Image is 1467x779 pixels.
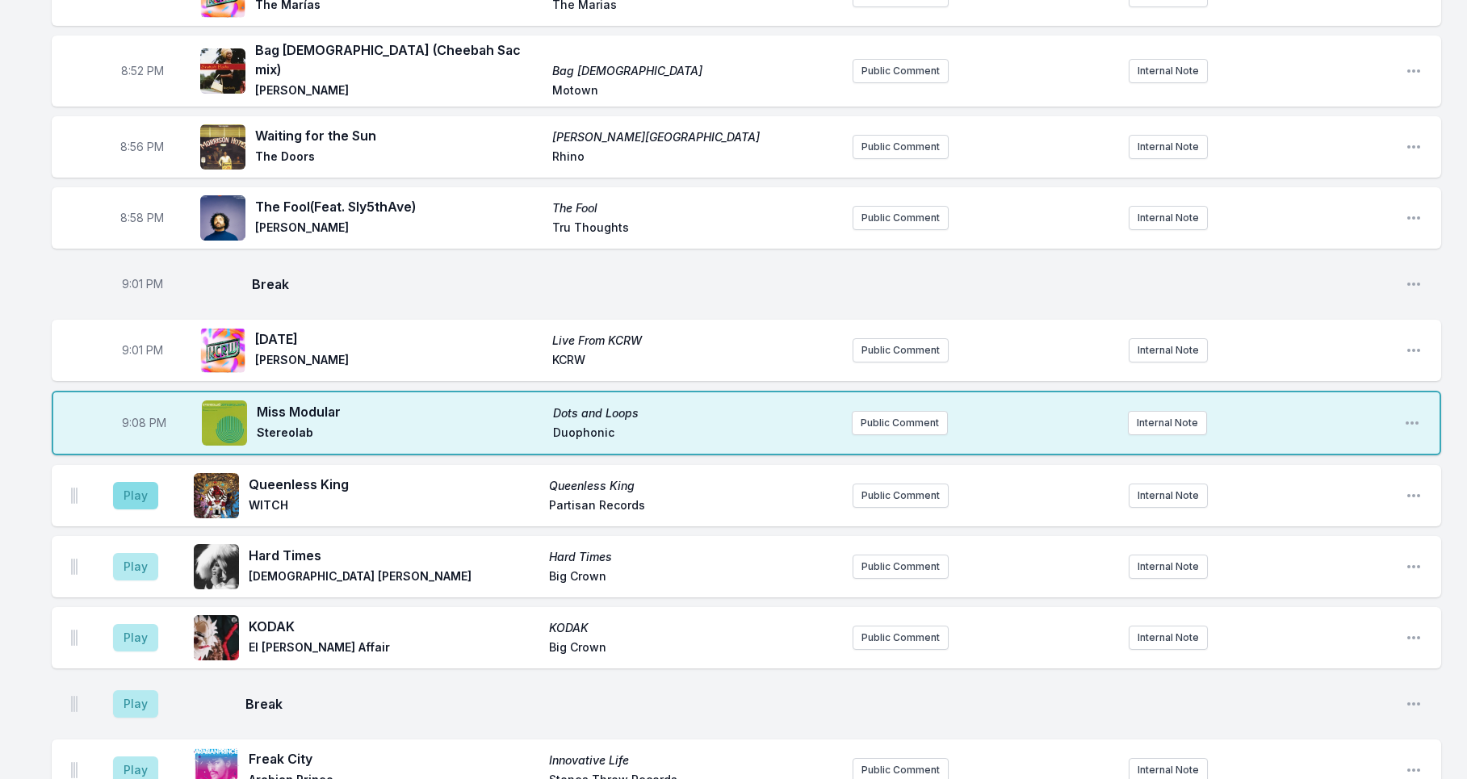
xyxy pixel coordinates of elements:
button: Play [113,482,158,509]
img: Drag Handle [71,630,78,646]
button: Open playlist item options [1406,488,1422,504]
span: Dots and Loops [553,405,840,421]
span: [PERSON_NAME] [255,82,543,102]
span: Break [245,694,1393,714]
button: Internal Note [1129,555,1208,579]
span: Timestamp [120,210,164,226]
span: Timestamp [122,342,163,358]
button: Public Comment [853,206,949,230]
button: Play [113,690,158,718]
span: Miss Modular [257,402,543,421]
span: Motown [552,82,840,102]
button: Play [113,624,158,651]
img: The Fool [200,195,245,241]
button: Public Comment [853,555,949,579]
span: [PERSON_NAME] [255,352,543,371]
button: Internal Note [1129,484,1208,508]
img: Queenless King [194,473,239,518]
span: Big Crown [549,639,840,659]
button: Internal Note [1129,59,1208,83]
img: KODAK [194,615,239,660]
span: KODAK [249,617,539,636]
span: [PERSON_NAME][GEOGRAPHIC_DATA] [552,129,840,145]
span: Hard Times [249,546,539,565]
img: Drag Handle [71,488,78,504]
img: Hard Times [194,544,239,589]
span: [DATE] [255,329,543,349]
button: Public Comment [853,135,949,159]
span: Timestamp [121,63,164,79]
span: Partisan Records [549,497,840,517]
img: Live From KCRW [200,328,245,373]
button: Open playlist item options [1406,342,1422,358]
span: The Doors [255,149,543,168]
span: Timestamp [122,276,163,292]
span: KODAK [549,620,840,636]
span: The Fool (Feat. Sly5thAve) [255,197,543,216]
button: Play [113,553,158,580]
button: Internal Note [1129,206,1208,230]
span: Timestamp [120,139,164,155]
span: Big Crown [549,568,840,588]
span: Freak City [249,749,539,769]
button: Internal Note [1129,338,1208,362]
img: Morrison Hotel [200,124,245,170]
img: Drag Handle [71,762,78,778]
button: Open playlist item options [1406,276,1422,292]
span: Hard Times [549,549,840,565]
span: Rhino [552,149,840,168]
span: Bag [DEMOGRAPHIC_DATA] [552,63,840,79]
span: [PERSON_NAME] [255,220,543,239]
button: Internal Note [1128,411,1207,435]
span: Live From KCRW [552,333,840,349]
img: Bag Lady [200,48,245,94]
button: Open playlist item options [1406,559,1422,575]
button: Public Comment [853,59,949,83]
button: Open playlist item options [1404,415,1420,431]
span: Queenless King [249,475,539,494]
button: Public Comment [852,411,948,435]
button: Internal Note [1129,135,1208,159]
span: [DEMOGRAPHIC_DATA] [PERSON_NAME] [249,568,539,588]
span: Tru Thoughts [552,220,840,239]
button: Open playlist item options [1406,696,1422,712]
img: Drag Handle [71,696,78,712]
button: Open playlist item options [1406,63,1422,79]
button: Internal Note [1129,626,1208,650]
span: Duophonic [553,425,840,444]
span: Queenless King [549,478,840,494]
button: Public Comment [853,484,949,508]
button: Open playlist item options [1406,762,1422,778]
button: Open playlist item options [1406,210,1422,226]
img: Dots and Loops [202,400,247,446]
span: WITCH [249,497,539,517]
span: El [PERSON_NAME] Affair [249,639,539,659]
span: Bag [DEMOGRAPHIC_DATA] (Cheebah Sac mix) [255,40,543,79]
button: Public Comment [853,626,949,650]
span: Innovative Life [549,752,840,769]
span: Stereolab [257,425,543,444]
span: Waiting for the Sun [255,126,543,145]
span: KCRW [552,352,840,371]
button: Public Comment [853,338,949,362]
button: Open playlist item options [1406,139,1422,155]
button: Open playlist item options [1406,630,1422,646]
span: Break [252,274,1393,294]
span: The Fool [552,200,840,216]
span: Timestamp [122,415,166,431]
img: Drag Handle [71,559,78,575]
